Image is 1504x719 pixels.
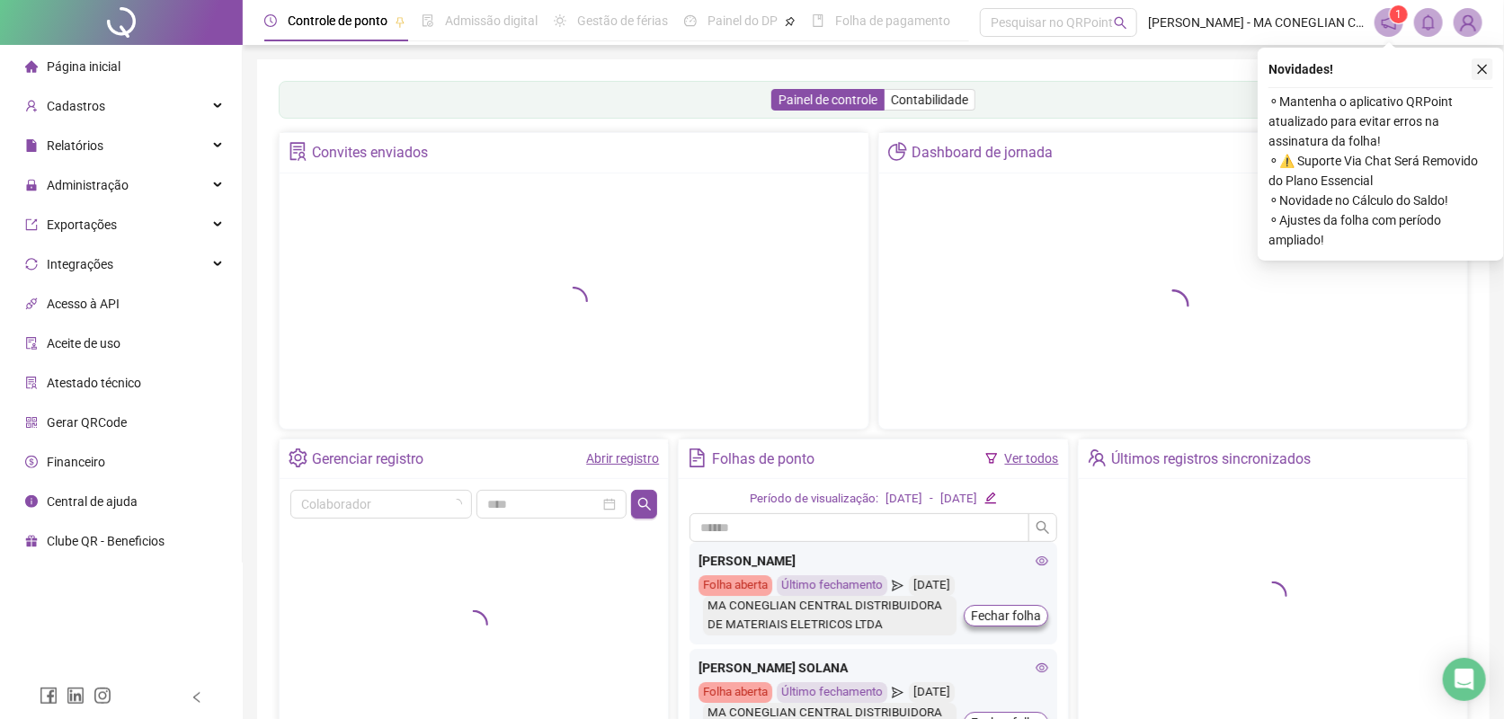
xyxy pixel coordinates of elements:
[708,13,778,28] span: Painel do DP
[312,138,428,168] div: Convites enviados
[47,217,117,232] span: Exportações
[40,687,58,705] span: facebook
[892,682,903,703] span: send
[47,376,141,390] span: Atestado técnico
[964,605,1048,626] button: Fechar folha
[688,448,707,467] span: file-text
[1390,5,1408,23] sup: 1
[750,490,878,509] div: Período de visualização:
[699,658,1047,678] div: [PERSON_NAME] SOLANA
[785,16,796,27] span: pushpin
[1148,13,1364,32] span: [PERSON_NAME] - MA CONEGLIAN CENTRAL
[1443,658,1486,701] div: Open Intercom Messenger
[637,497,652,511] span: search
[891,93,968,107] span: Contabilidade
[1420,14,1437,31] span: bell
[25,100,38,112] span: user-add
[459,610,488,639] span: loading
[1268,92,1493,151] span: ⚬ Mantenha o aplicativo QRPoint atualizado para evitar erros na assinatura da folha!
[577,13,668,28] span: Gestão de férias
[712,444,814,475] div: Folhas de ponto
[25,495,38,508] span: info-circle
[289,142,307,161] span: solution
[1111,444,1311,475] div: Últimos registros sincronizados
[25,258,38,271] span: sync
[559,287,588,315] span: loading
[47,336,120,351] span: Aceite de uso
[971,606,1041,626] span: Fechar folha
[1259,581,1287,610] span: loading
[47,138,103,153] span: Relatórios
[25,60,38,73] span: home
[985,452,998,465] span: filter
[1396,8,1402,21] span: 1
[25,535,38,547] span: gift
[1268,210,1493,250] span: ⚬ Ajustes da folha com período ampliado!
[25,416,38,429] span: qrcode
[699,575,772,596] div: Folha aberta
[586,451,659,466] a: Abrir registro
[25,139,38,152] span: file
[47,455,105,469] span: Financeiro
[777,575,887,596] div: Último fechamento
[47,297,120,311] span: Acesso à API
[912,138,1053,168] div: Dashboard de jornada
[451,499,462,510] span: loading
[47,494,138,509] span: Central de ajuda
[909,682,955,703] div: [DATE]
[892,575,903,596] span: send
[1157,289,1189,322] span: loading
[779,93,877,107] span: Painel de controle
[812,14,824,27] span: book
[264,14,277,27] span: clock-circle
[1455,9,1482,36] img: 30179
[888,142,907,161] span: pie-chart
[47,415,127,430] span: Gerar QRCode
[835,13,950,28] span: Folha de pagamento
[930,490,933,509] div: -
[25,456,38,468] span: dollar
[422,14,434,27] span: file-done
[47,59,120,74] span: Página inicial
[312,444,423,475] div: Gerenciar registro
[1268,59,1333,79] span: Novidades !
[47,178,129,192] span: Administração
[1088,448,1107,467] span: team
[67,687,85,705] span: linkedin
[1036,555,1048,567] span: eye
[25,179,38,191] span: lock
[684,14,697,27] span: dashboard
[288,13,387,28] span: Controle de ponto
[191,691,203,704] span: left
[909,575,955,596] div: [DATE]
[25,337,38,350] span: audit
[1114,16,1127,30] span: search
[47,257,113,271] span: Integrações
[1036,520,1050,535] span: search
[1005,451,1059,466] a: Ver todos
[25,297,38,310] span: api
[777,682,887,703] div: Último fechamento
[699,682,772,703] div: Folha aberta
[703,596,956,635] div: MA CONEGLIAN CENTRAL DISTRIBUIDORA DE MATERIAIS ELETRICOS LTDA
[1381,14,1397,31] span: notification
[395,16,405,27] span: pushpin
[47,534,165,548] span: Clube QR - Beneficios
[1036,661,1048,674] span: eye
[699,551,1047,571] div: [PERSON_NAME]
[554,14,566,27] span: sun
[93,687,111,705] span: instagram
[984,492,996,503] span: edit
[1268,151,1493,191] span: ⚬ ⚠️ Suporte Via Chat Será Removido do Plano Essencial
[445,13,538,28] span: Admissão digital
[885,490,922,509] div: [DATE]
[940,490,977,509] div: [DATE]
[1268,191,1493,210] span: ⚬ Novidade no Cálculo do Saldo!
[289,448,307,467] span: setting
[47,99,105,113] span: Cadastros
[25,218,38,231] span: export
[25,377,38,389] span: solution
[1476,63,1489,75] span: close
